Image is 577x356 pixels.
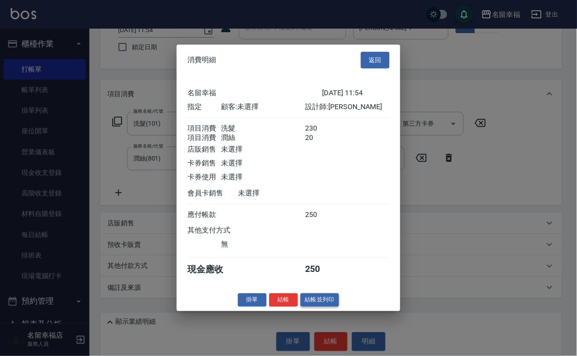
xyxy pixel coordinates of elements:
button: 返回 [361,52,390,68]
div: 卡券使用 [187,172,221,182]
span: 消費明細 [187,55,216,64]
button: 結帳 [269,293,298,307]
div: 會員卡銷售 [187,188,238,198]
button: 結帳並列印 [301,293,339,307]
div: 未選擇 [221,144,305,154]
div: 250 [305,210,339,219]
div: 現金應收 [187,263,238,275]
div: 設計師: [PERSON_NAME] [305,102,390,111]
div: 230 [305,123,339,133]
div: 250 [305,263,339,275]
div: 店販銷售 [187,144,221,154]
div: 未選擇 [221,172,305,182]
div: 應付帳款 [187,210,221,219]
div: 洗髮 [221,123,305,133]
div: 卡券銷售 [187,158,221,168]
div: 未選擇 [238,188,322,198]
div: 顧客: 未選擇 [221,102,305,111]
div: 指定 [187,102,221,111]
div: 無 [221,240,305,249]
div: 其他支付方式 [187,226,255,235]
button: 掛單 [238,293,267,307]
div: [DATE] 11:54 [322,88,390,97]
div: 未選擇 [221,158,305,168]
div: 項目消費 [187,133,221,142]
div: 潤絲 [221,133,305,142]
div: 名留幸福 [187,88,322,97]
div: 項目消費 [187,123,221,133]
div: 20 [305,133,339,142]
